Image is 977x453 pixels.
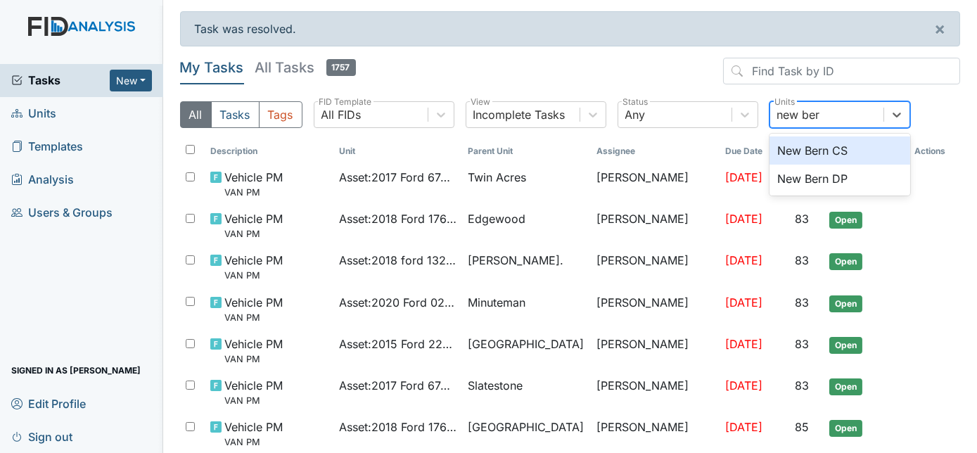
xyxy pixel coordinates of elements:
span: 1757 [326,59,356,76]
input: Toggle All Rows Selected [186,145,195,154]
small: VAN PM [224,227,283,241]
div: Incomplete Tasks [473,106,566,123]
div: New Bern DP [770,165,910,193]
small: VAN PM [224,435,283,449]
div: All FIDs [321,106,362,123]
h5: All Tasks [255,58,356,77]
span: Edit Profile [11,393,86,414]
th: Actions [909,139,960,163]
span: 85 [795,420,809,434]
span: Open [829,212,862,229]
span: Asset : 2015 Ford 22364 [339,336,456,352]
span: [DATE] [725,253,762,267]
span: [DATE] [725,420,762,434]
th: Toggle SortBy [333,139,462,163]
span: Open [829,295,862,312]
span: Vehicle PM VAN PM [224,252,283,282]
span: Open [829,337,862,354]
span: Edgewood [468,210,525,227]
small: VAN PM [224,311,283,324]
h5: My Tasks [180,58,244,77]
span: Analysis [11,169,74,191]
span: Twin Acres [468,169,526,186]
small: VAN PM [224,186,283,199]
span: [GEOGRAPHIC_DATA] [468,419,584,435]
span: Vehicle PM VAN PM [224,210,283,241]
span: Minuteman [468,294,525,311]
button: Tasks [211,101,260,128]
th: Toggle SortBy [720,139,789,163]
span: Open [829,253,862,270]
td: [PERSON_NAME] [591,205,720,246]
span: Asset : 2017 Ford 67436 [339,377,456,394]
span: Open [829,420,862,437]
span: Open [829,378,862,395]
input: Find Task by ID [723,58,960,84]
span: Asset : 2018 ford 13242 [339,252,456,269]
span: Sign out [11,426,72,447]
button: × [920,12,959,46]
div: Task was resolved. [180,11,961,46]
div: Type filter [180,101,302,128]
div: Any [625,106,646,123]
span: 83 [795,212,809,226]
small: VAN PM [224,269,283,282]
span: Vehicle PM VAN PM [224,377,283,407]
span: Asset : 2017 Ford 67435 [339,169,456,186]
span: Vehicle PM VAN PM [224,294,283,324]
button: New [110,70,152,91]
span: 83 [795,295,809,310]
td: [PERSON_NAME] [591,330,720,371]
span: [DATE] [725,337,762,351]
small: VAN PM [224,352,283,366]
span: Vehicle PM VAN PM [224,169,283,199]
span: Signed in as [PERSON_NAME] [11,359,141,381]
td: [PERSON_NAME] [591,371,720,413]
span: 83 [795,253,809,267]
span: Templates [11,136,83,158]
span: Asset : 2018 Ford 17643 [339,210,456,227]
button: All [180,101,212,128]
div: New Bern CS [770,136,910,165]
span: × [934,18,945,39]
span: [DATE] [725,295,762,310]
td: [PERSON_NAME] [591,288,720,330]
button: Tags [259,101,302,128]
span: Slatestone [468,377,523,394]
span: Vehicle PM VAN PM [224,336,283,366]
span: [GEOGRAPHIC_DATA] [468,336,584,352]
span: Users & Groups [11,202,113,224]
span: [PERSON_NAME]. [468,252,563,269]
span: [DATE] [725,212,762,226]
span: 83 [795,337,809,351]
span: Asset : 2018 Ford 17645 [339,419,456,435]
th: Toggle SortBy [205,139,333,163]
span: [DATE] [725,170,762,184]
th: Toggle SortBy [462,139,591,163]
td: [PERSON_NAME] [591,163,720,205]
span: Vehicle PM VAN PM [224,419,283,449]
td: [PERSON_NAME] [591,246,720,288]
th: Assignee [591,139,720,163]
span: Asset : 2020 Ford 02107 [339,294,456,311]
a: Tasks [11,72,110,89]
span: [DATE] [725,378,762,393]
span: Units [11,103,56,125]
small: VAN PM [224,394,283,407]
span: 83 [795,378,809,393]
